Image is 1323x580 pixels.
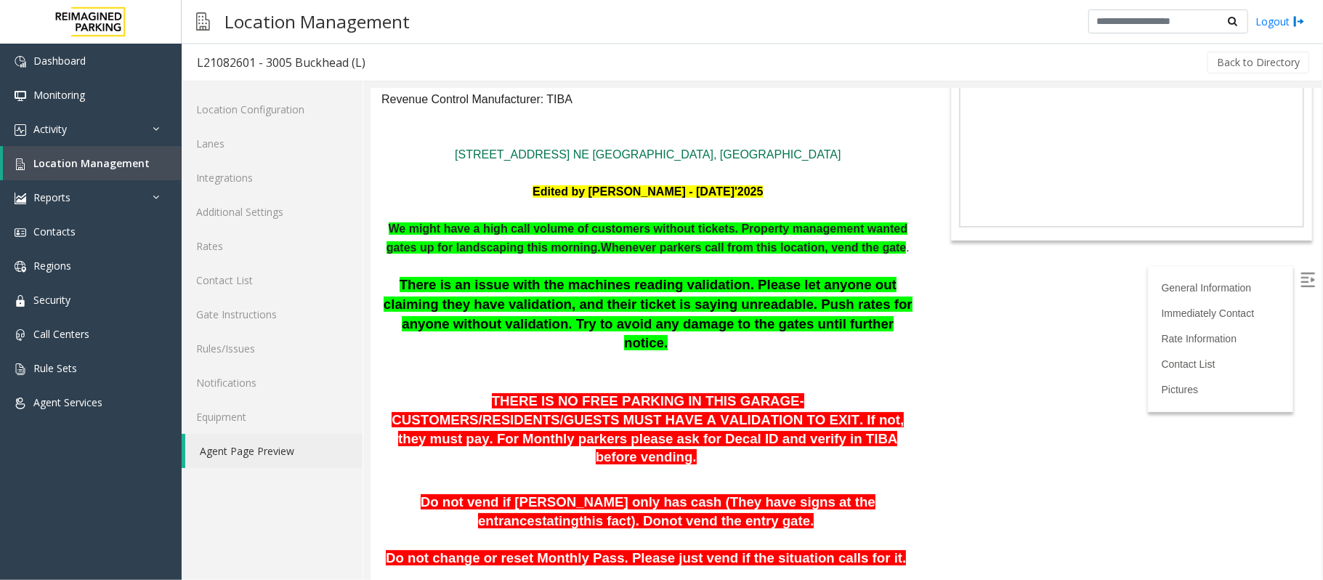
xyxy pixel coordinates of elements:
span: THERE IS NO FREE PARKING IN THIS GARAGE- CUSTOMERS/RESIDENTS/GUESTS MUST HAVE A VALIDATION TO EXI... [21,305,533,376]
img: logout [1293,14,1305,29]
a: Additional Settings [182,195,363,229]
a: Agent Page Preview [185,434,363,468]
a: Rules/Issues [182,331,363,366]
img: 'icon' [15,158,26,170]
img: 'icon' [15,398,26,409]
img: 'icon' [15,56,26,68]
img: 'icon' [15,329,26,341]
span: Agent Services [33,395,102,409]
a: General Information [791,193,881,205]
span: stating [164,424,209,440]
img: pageIcon [196,4,210,39]
button: Back to Directory [1207,52,1309,73]
a: Location Management [3,146,182,180]
a: Immediately Contact [791,219,884,230]
img: 'icon' [15,363,26,375]
span: Location Management [33,156,150,170]
span: not vend the entry gate. [291,424,443,440]
img: 'icon' [15,261,26,273]
img: 'icon' [15,227,26,238]
span: Security [33,293,70,307]
img: 'icon' [15,295,26,307]
span: Do not change or reset Monthly Pass. Please just vend if the situation calls for it. [15,462,535,477]
span: . [230,153,539,165]
span: Rule Sets [33,361,77,375]
img: 'icon' [15,193,26,204]
span: this fact). Do [209,424,291,440]
a: Contact List [182,263,363,297]
a: Integrations [182,161,363,195]
b: Whenever parkers call from this location, vend the gate [230,153,536,165]
span: Regions [33,259,71,273]
span: Do not vend if [PERSON_NAME] only has cash (They have signs at the entrance [50,406,505,440]
a: Pictures [791,295,828,307]
a: Lanes [182,126,363,161]
a: Location Configuration [182,92,363,126]
h3: Location Management [217,4,417,39]
a: Equipment [182,400,363,434]
a: Notifications [182,366,363,400]
a: Rates [182,229,363,263]
a: Contact List [791,270,845,281]
span: Monitoring [33,88,85,102]
b: Edited by [PERSON_NAME] - [DATE]'2025 [162,97,392,109]
span: There is an issue with the machines reading validation. Please let anyone out claiming they have ... [13,188,542,262]
img: 'icon' [15,90,26,102]
span: Dashboard [33,54,86,68]
span: Contacts [33,225,76,238]
span: Activity [33,122,67,136]
div: L21082601 - 3005 Buckhead (L) [197,53,365,72]
a: [STREET_ADDRESS] NE [GEOGRAPHIC_DATA], [GEOGRAPHIC_DATA] [84,60,470,72]
span: Call Centers [33,327,89,341]
img: 'icon' [15,124,26,136]
img: Open/Close Sidebar Menu [930,184,944,198]
a: Gate Instructions [182,297,363,331]
span: Reports [33,190,70,204]
span: Revenue Control Manufacturer: TIBA [11,4,202,17]
a: Rate Information [791,244,867,256]
a: Logout [1255,14,1305,29]
span: We might have a high call volume of customers without tickets. Property management wanted gates u... [16,134,537,165]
